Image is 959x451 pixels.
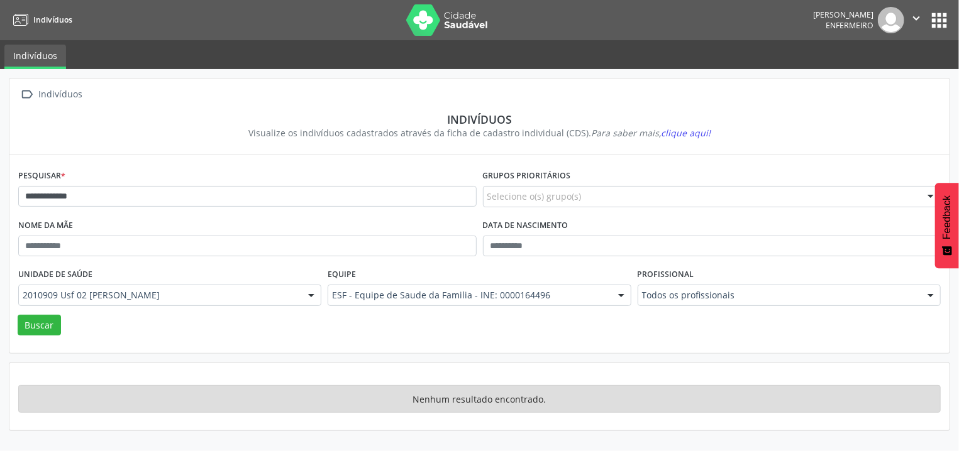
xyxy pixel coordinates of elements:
span: Selecione o(s) grupo(s) [487,190,582,203]
button:  [904,7,928,33]
span: clique aqui! [661,127,711,139]
span: Enfermeiro [826,20,873,31]
span: Todos os profissionais [642,289,915,302]
a:  Indivíduos [18,85,85,104]
label: Pesquisar [18,166,65,186]
div: Indivíduos [27,112,932,126]
label: Grupos prioritários [483,166,571,186]
div: Visualize os indivíduos cadastrados através da ficha de cadastro individual (CDS). [27,126,932,139]
a: Indivíduos [4,45,66,69]
a: Indivíduos [9,9,72,30]
label: Data de nascimento [483,216,568,236]
label: Profissional [638,265,694,285]
label: Equipe [328,265,356,285]
i: Para saber mais, [591,127,711,139]
div: Nenhum resultado encontrado. [18,385,941,413]
i:  [18,85,36,104]
div: Indivíduos [36,85,85,104]
span: 2010909 Usf 02 [PERSON_NAME] [23,289,296,302]
div: [PERSON_NAME] [813,9,873,20]
span: Feedback [941,195,953,239]
label: Nome da mãe [18,216,73,236]
button: Feedback - Mostrar pesquisa [935,183,959,268]
span: ESF - Equipe de Saude da Familia - INE: 0000164496 [332,289,605,302]
img: img [878,7,904,33]
button: apps [928,9,950,31]
span: Indivíduos [33,14,72,25]
label: Unidade de saúde [18,265,92,285]
i:  [909,11,923,25]
button: Buscar [18,315,61,336]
